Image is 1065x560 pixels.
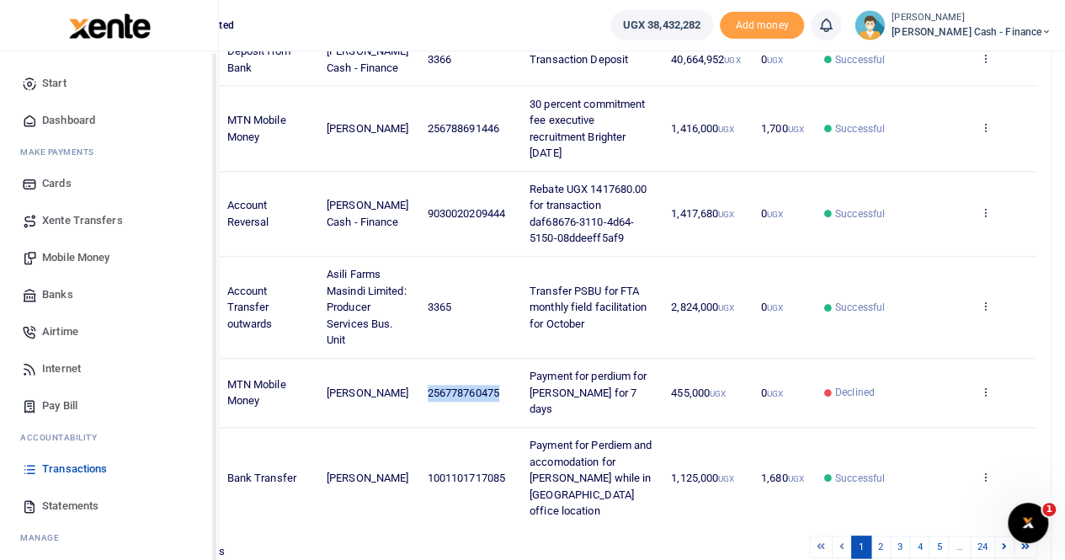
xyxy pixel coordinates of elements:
[42,112,95,129] span: Dashboard
[890,536,910,558] a: 3
[671,301,734,313] span: 2,824,000
[428,53,451,66] span: 3366
[718,210,734,219] small: UGX
[530,285,647,330] span: Transfer PSBU for FTA monthly field facilitation for October
[761,472,804,484] span: 1,680
[835,300,885,315] span: Successful
[42,286,73,303] span: Banks
[787,125,803,134] small: UGX
[78,534,471,560] div: Showing 1 to 10 of 240 entries
[42,461,107,477] span: Transactions
[720,12,804,40] li: Toup your wallet
[718,303,734,312] small: UGX
[718,474,734,483] small: UGX
[835,52,885,67] span: Successful
[671,53,740,66] span: 40,664,952
[227,378,286,408] span: MTN Mobile Money
[835,121,885,136] span: Successful
[855,10,1052,40] a: profile-user [PERSON_NAME] [PERSON_NAME] Cash - Finance
[530,53,628,66] span: Transaction Deposit
[13,525,205,551] li: M
[13,239,205,276] a: Mobile Money
[327,268,407,346] span: Asili Farms Masindi Limited: Producer Services Bus. Unit
[720,12,804,40] span: Add money
[42,323,78,340] span: Airtime
[13,202,205,239] a: Xente Transfers
[227,285,273,330] span: Account Transfer outwards
[724,56,740,65] small: UGX
[767,210,783,219] small: UGX
[42,249,109,266] span: Mobile Money
[227,45,290,74] span: Deposit from Bank
[787,474,803,483] small: UGX
[767,303,783,312] small: UGX
[929,536,949,558] a: 5
[428,472,505,484] span: 1001101717085
[892,11,1052,25] small: [PERSON_NAME]
[327,472,408,484] span: [PERSON_NAME]
[1042,503,1056,516] span: 1
[33,431,97,444] span: countability
[761,122,804,135] span: 1,700
[42,212,123,229] span: Xente Transfers
[604,10,720,40] li: Wallet ballance
[42,175,72,192] span: Cards
[671,387,726,399] span: 455,000
[13,350,205,387] a: Internet
[530,370,647,415] span: Payment for perdium for [PERSON_NAME] for 7 days
[855,10,885,40] img: profile-user
[13,488,205,525] a: Statements
[892,24,1052,40] span: [PERSON_NAME] Cash - Finance
[718,125,734,134] small: UGX
[327,122,408,135] span: [PERSON_NAME]
[871,536,891,558] a: 2
[610,10,713,40] a: UGX 38,432,282
[227,114,286,143] span: MTN Mobile Money
[835,385,875,400] span: Declined
[13,387,205,424] a: Pay Bill
[13,313,205,350] a: Airtime
[530,98,645,160] span: 30 percent commitment fee executive recruitment Brighter [DATE]
[13,139,205,165] li: M
[710,389,726,398] small: UGX
[13,165,205,202] a: Cards
[227,199,269,228] span: Account Reversal
[42,360,81,377] span: Internet
[530,183,647,245] span: Rebate UGX 1417680.00 for transaction daf68676-3110-4d64-5150-08ddeeff5af9
[67,19,151,31] a: logo-small logo-large logo-large
[835,471,885,486] span: Successful
[327,45,408,74] span: [PERSON_NAME] Cash - Finance
[13,424,205,451] li: Ac
[42,397,77,414] span: Pay Bill
[761,53,783,66] span: 0
[29,531,60,544] span: anage
[42,498,99,515] span: Statements
[767,56,783,65] small: UGX
[671,207,734,220] span: 1,417,680
[835,206,885,221] span: Successful
[970,536,995,558] a: 24
[761,387,783,399] span: 0
[428,122,499,135] span: 256788691446
[13,276,205,313] a: Banks
[767,389,783,398] small: UGX
[761,301,783,313] span: 0
[530,439,652,517] span: Payment for Perdiem and accomodation for [PERSON_NAME] while in [GEOGRAPHIC_DATA] office location
[851,536,871,558] a: 1
[13,65,205,102] a: Start
[29,146,94,158] span: ake Payments
[720,18,804,30] a: Add money
[623,17,700,34] span: UGX 38,432,282
[671,472,734,484] span: 1,125,000
[327,387,408,399] span: [PERSON_NAME]
[428,301,451,313] span: 3365
[69,13,151,39] img: logo-large
[909,536,929,558] a: 4
[13,102,205,139] a: Dashboard
[1008,503,1048,543] iframe: Intercom live chat
[428,387,499,399] span: 256778760475
[761,207,783,220] span: 0
[671,122,734,135] span: 1,416,000
[13,451,205,488] a: Transactions
[428,207,505,220] span: 9030020209444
